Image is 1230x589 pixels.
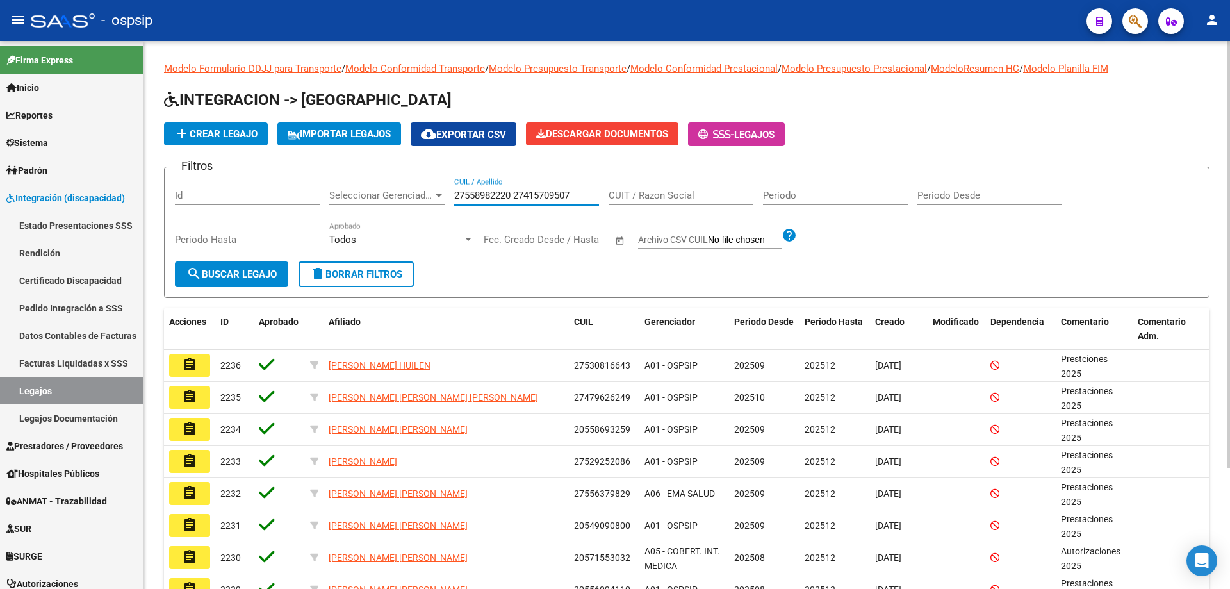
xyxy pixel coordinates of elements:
mat-icon: assignment [182,517,197,533]
span: Reportes [6,108,53,122]
span: - ospsip [101,6,152,35]
span: 202512 [805,552,835,563]
span: A01 - OSPSIP [644,424,698,435]
span: [DATE] [875,424,901,435]
span: Buscar Legajo [186,269,277,280]
mat-icon: assignment [182,485,197,501]
div: Open Intercom Messenger [1186,545,1217,576]
span: 2232 [220,488,241,499]
mat-icon: cloud_download [421,126,436,142]
span: Periodo Hasta [805,317,863,327]
mat-icon: assignment [182,549,197,565]
span: 202509 [734,360,765,370]
span: 202509 [734,520,765,531]
span: 20558693259 [574,424,630,435]
span: Prestadores / Proveedores [6,439,123,453]
input: Archivo CSV CUIL [708,235,782,246]
span: Gerenciador [644,317,695,327]
span: A05 - COBERT. INT. MEDICA [644,546,720,571]
span: [DATE] [875,520,901,531]
datatable-header-cell: Modificado [928,308,985,351]
span: A01 - OSPSIP [644,520,698,531]
mat-icon: add [174,126,190,141]
h3: Filtros [175,157,219,175]
span: Crear Legajo [174,128,258,140]
span: [PERSON_NAME] [329,456,397,467]
span: 202512 [805,488,835,499]
span: Firma Express [6,53,73,67]
span: 27529252086 [574,456,630,467]
a: Modelo Planilla FIM [1023,63,1108,74]
span: Padrón [6,163,47,178]
input: Fecha inicio [484,234,536,245]
datatable-header-cell: Gerenciador [639,308,729,351]
span: Aprobado [259,317,299,327]
span: ID [220,317,229,327]
span: Comentario Adm. [1138,317,1186,342]
span: Comentario [1061,317,1109,327]
mat-icon: assignment [182,389,197,404]
span: [PERSON_NAME] [PERSON_NAME] [329,424,468,435]
datatable-header-cell: ID [215,308,254,351]
button: Open calendar [613,233,628,248]
a: Modelo Conformidad Transporte [345,63,485,74]
span: Legajos [734,129,775,140]
span: 27479626249 [574,392,630,402]
button: Descargar Documentos [526,122,678,145]
span: Acciones [169,317,206,327]
button: Borrar Filtros [299,261,414,287]
span: [PERSON_NAME] [PERSON_NAME] [PERSON_NAME] [329,392,538,402]
input: Fecha fin [547,234,609,245]
span: 202512 [805,520,835,531]
span: 20571553032 [574,552,630,563]
span: 202509 [734,424,765,435]
span: CUIL [574,317,593,327]
span: [PERSON_NAME] [PERSON_NAME] [329,552,468,563]
span: Prestaciones 2025 [1061,514,1113,539]
mat-icon: assignment [182,453,197,469]
datatable-header-cell: Aprobado [254,308,305,351]
span: 202509 [734,488,765,499]
span: A01 - OSPSIP [644,456,698,467]
a: Modelo Presupuesto Transporte [489,63,627,74]
datatable-header-cell: CUIL [569,308,639,351]
span: Modificado [933,317,979,327]
span: 27556379829 [574,488,630,499]
span: [PERSON_NAME] HUILEN [329,360,430,370]
datatable-header-cell: Creado [870,308,928,351]
span: A01 - OSPSIP [644,360,698,370]
datatable-header-cell: Periodo Hasta [799,308,870,351]
span: Prestaciones 2025 [1061,482,1113,507]
span: 202510 [734,392,765,402]
mat-icon: menu [10,12,26,28]
span: Dependencia [990,317,1044,327]
button: Crear Legajo [164,122,268,145]
datatable-header-cell: Comentario [1056,308,1133,351]
span: SURGE [6,549,42,563]
span: 202512 [805,392,835,402]
span: 2231 [220,520,241,531]
span: - [698,129,734,140]
span: [DATE] [875,456,901,467]
span: A06 - EMA SALUD [644,488,715,499]
span: Descargar Documentos [536,128,668,140]
a: Modelo Conformidad Prestacional [630,63,778,74]
span: IMPORTAR LEGAJOS [288,128,391,140]
span: 2236 [220,360,241,370]
span: SUR [6,522,31,536]
span: Prestciones 2025 [1061,354,1108,379]
span: ANMAT - Trazabilidad [6,494,107,508]
span: Todos [329,234,356,245]
span: 2235 [220,392,241,402]
datatable-header-cell: Comentario Adm. [1133,308,1209,351]
span: INTEGRACION -> [GEOGRAPHIC_DATA] [164,91,452,109]
span: Borrar Filtros [310,269,402,280]
a: Modelo Presupuesto Prestacional [782,63,927,74]
mat-icon: help [782,228,797,243]
span: [DATE] [875,392,901,402]
span: Integración (discapacidad) [6,191,125,205]
button: Buscar Legajo [175,261,288,287]
datatable-header-cell: Acciones [164,308,215,351]
datatable-header-cell: Dependencia [985,308,1056,351]
a: Modelo Formulario DDJJ para Transporte [164,63,341,74]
